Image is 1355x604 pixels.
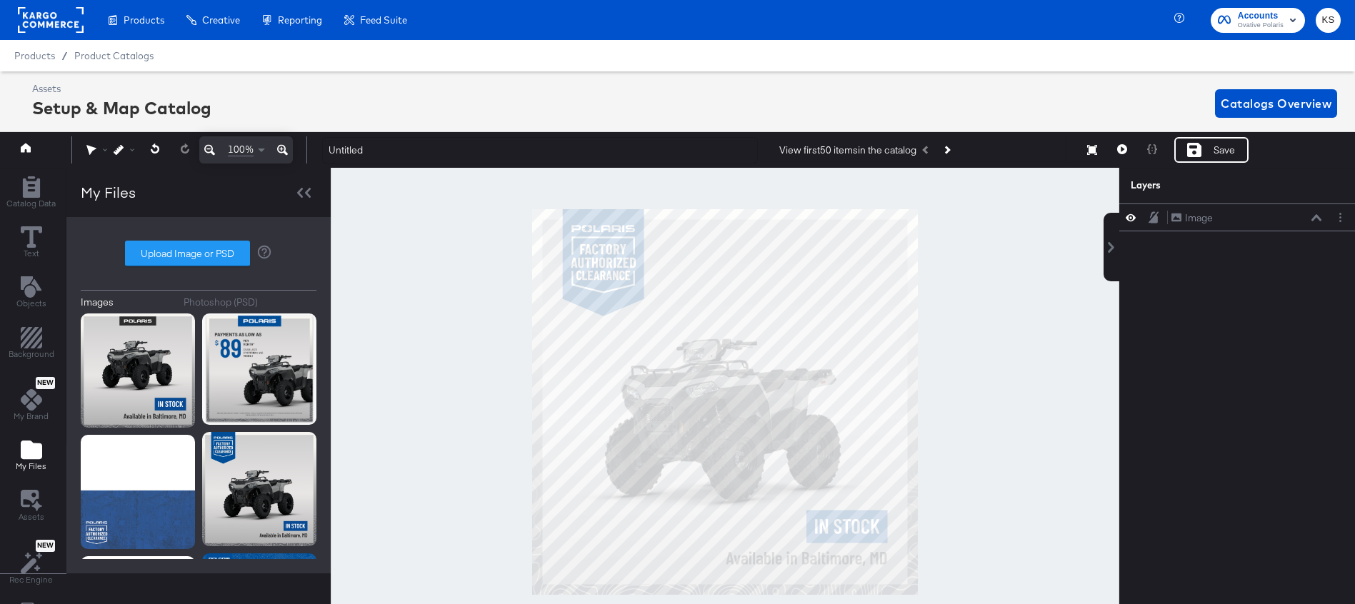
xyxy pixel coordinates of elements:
[32,96,211,120] div: Setup & Map Catalog
[360,14,407,26] span: Feed Suite
[1211,8,1305,33] button: AccountsOvative Polaris
[7,436,55,476] button: Add Files
[32,82,211,96] div: Assets
[16,298,46,309] span: Objects
[184,296,317,309] button: Photoshop (PSD)
[1321,12,1335,29] span: KS
[1215,89,1337,118] button: Catalogs Overview
[1316,8,1341,33] button: KS
[14,411,49,422] span: My Brand
[81,296,173,309] button: Images
[124,14,164,26] span: Products
[10,485,53,527] button: Assets
[1,536,61,590] button: NewRec Engine
[1238,9,1284,24] span: Accounts
[36,378,55,388] span: New
[228,143,254,156] span: 100%
[779,144,916,157] div: View first 50 items in the catalog
[55,50,74,61] span: /
[74,50,154,61] a: Product Catalogs
[12,223,51,264] button: Text
[6,198,56,209] span: Catalog Data
[8,273,55,314] button: Add Text
[24,248,39,259] span: Text
[9,574,53,585] span: Rec Engine
[278,14,322,26] span: Reporting
[184,296,258,309] div: Photoshop (PSD)
[81,296,114,309] div: Images
[1221,94,1331,114] span: Catalogs Overview
[1131,178,1276,192] div: Layers
[1333,210,1348,225] button: Layer Options
[16,460,46,472] span: My Files
[5,373,57,426] button: NewMy Brand
[936,137,956,163] button: Next Product
[1174,137,1249,163] button: Save
[1185,211,1213,225] div: Image
[1214,144,1235,157] div: Save
[9,348,54,360] span: Background
[14,50,55,61] span: Products
[36,541,55,550] span: New
[1171,211,1214,226] button: Image
[19,511,44,523] span: Assets
[1238,20,1284,31] span: Ovative Polaris
[81,182,136,203] div: My Files
[202,14,240,26] span: Creative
